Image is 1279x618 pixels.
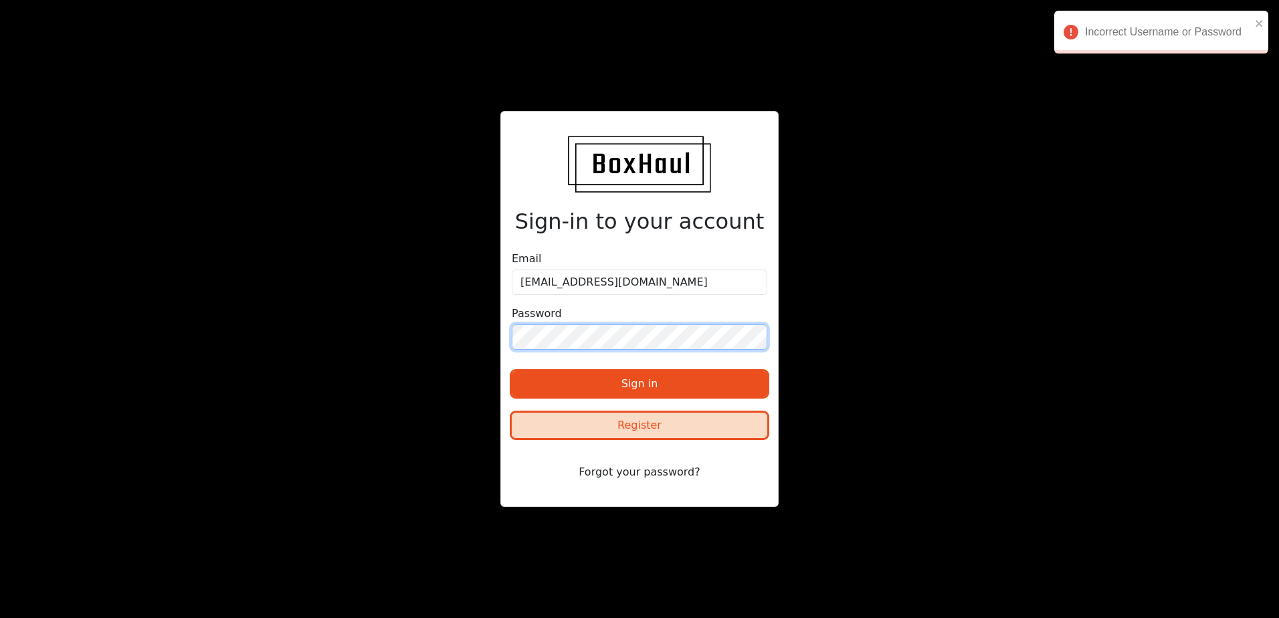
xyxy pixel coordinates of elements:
a: Forgot your password? [512,465,767,478]
h2: Sign-in to your account [512,209,767,234]
button: close [1255,15,1264,31]
div: Incorrect Username or Password [1054,11,1268,54]
a: Register [512,421,767,433]
button: Sign in [512,371,767,397]
img: BoxHaul [568,136,711,193]
button: Forgot your password? [512,459,767,485]
label: Email [512,251,541,267]
button: Register [512,413,767,438]
label: Password [512,306,562,322]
